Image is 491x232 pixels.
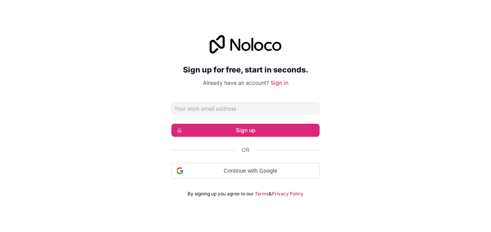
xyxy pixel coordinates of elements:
span: Continue with Google [186,167,315,175]
span: Or [242,146,249,154]
button: Sign up [171,124,320,137]
a: Privacy Policy [272,191,303,197]
div: Continue with Google [171,163,320,178]
span: Already have an account? [203,79,269,86]
span: By signing up you agree to our [188,191,254,197]
a: Sign in [271,79,288,86]
span: & [269,191,272,197]
input: Email address [171,102,320,114]
a: Terms [255,191,269,197]
h2: Sign up for free, start in seconds. [171,63,320,77]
